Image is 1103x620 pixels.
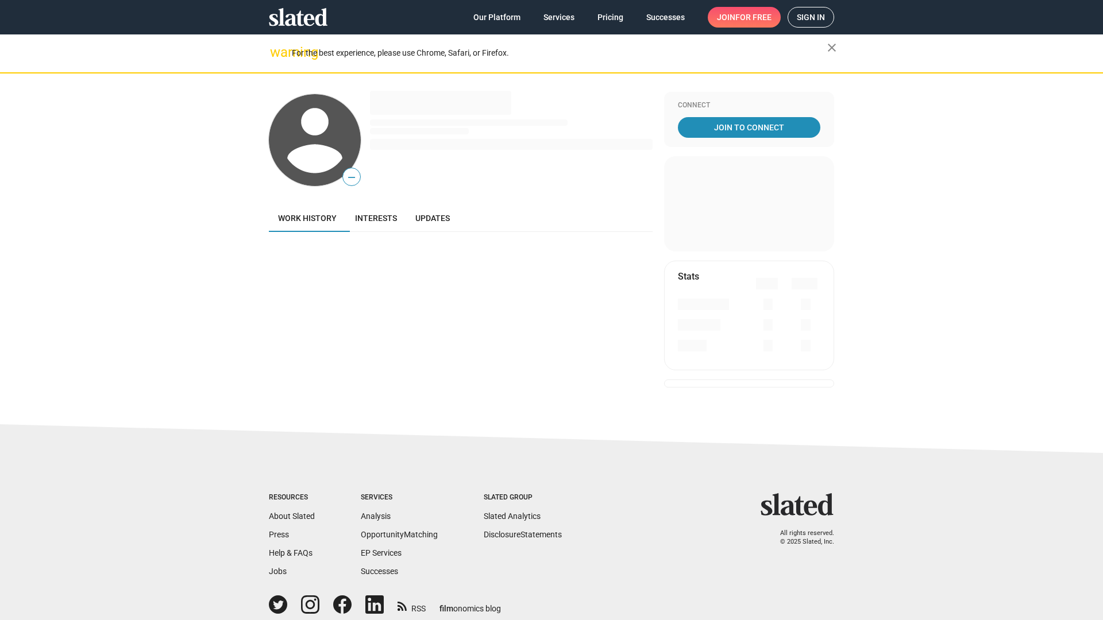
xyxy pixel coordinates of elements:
a: Successes [637,7,694,28]
mat-card-title: Stats [678,270,699,282]
a: RSS [398,596,426,614]
span: Join To Connect [680,117,818,138]
a: Interests [346,204,406,232]
a: Analysis [361,511,391,521]
span: film [439,604,453,613]
div: For the best experience, please use Chrome, Safari, or Firefox. [292,45,827,61]
span: Successes [646,7,685,28]
mat-icon: warning [270,45,284,59]
span: Services [543,7,574,28]
mat-icon: close [825,41,839,55]
div: Services [361,493,438,502]
a: Our Platform [464,7,530,28]
span: Our Platform [473,7,520,28]
a: Successes [361,567,398,576]
a: About Slated [269,511,315,521]
a: DisclosureStatements [484,530,562,539]
a: Work history [269,204,346,232]
span: Pricing [597,7,623,28]
a: Join To Connect [678,117,820,138]
span: for free [735,7,772,28]
p: All rights reserved. © 2025 Slated, Inc. [768,529,834,546]
a: Slated Analytics [484,511,541,521]
span: Updates [415,214,450,223]
a: Press [269,530,289,539]
div: Resources [269,493,315,502]
a: Pricing [588,7,633,28]
a: Updates [406,204,459,232]
span: Work history [278,214,337,223]
div: Slated Group [484,493,562,502]
span: Sign in [797,7,825,27]
a: Jobs [269,567,287,576]
span: Interests [355,214,397,223]
span: Join [717,7,772,28]
a: EP Services [361,548,402,557]
div: Connect [678,101,820,110]
a: Joinfor free [708,7,781,28]
a: Help & FAQs [269,548,313,557]
span: — [343,170,360,185]
a: filmonomics blog [439,594,501,614]
a: OpportunityMatching [361,530,438,539]
a: Services [534,7,584,28]
a: Sign in [788,7,834,28]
